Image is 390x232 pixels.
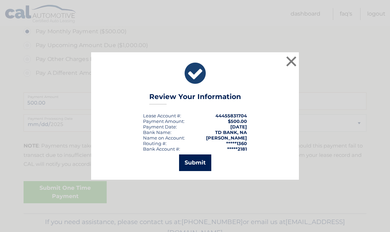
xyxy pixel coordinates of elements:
div: Bank Name: [143,130,171,135]
span: Payment Date [143,124,176,130]
span: $500.00 [228,118,247,124]
strong: 44455831704 [215,113,247,118]
div: : [143,124,177,130]
div: Lease Account #: [143,113,181,118]
div: Bank Account #: [143,146,180,152]
button: × [284,54,298,68]
span: [DATE] [230,124,247,130]
h3: Review Your Information [149,92,241,105]
div: Routing #: [143,141,167,146]
div: Name on Account: [143,135,185,141]
button: Submit [179,154,211,171]
div: Payment Amount: [143,118,185,124]
strong: TD BANK, NA [215,130,247,135]
strong: [PERSON_NAME] [206,135,247,141]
